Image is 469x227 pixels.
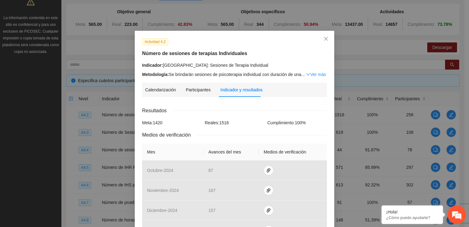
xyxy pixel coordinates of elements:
span: 87 [208,168,213,173]
th: Medios de verificación [259,144,327,161]
button: paper-clip [264,185,273,195]
span: 157 [208,208,215,213]
strong: Metodología: [142,72,169,77]
a: Expand [306,72,326,77]
button: paper-clip [264,205,273,215]
button: paper-clip [264,165,273,175]
span: down [306,72,310,77]
p: ¿Cómo puedo ayudarte? [386,215,438,220]
span: paper-clip [264,188,273,193]
h5: Número de sesiones de terapias Individuales [142,50,327,57]
th: Avances del mes [203,144,259,161]
div: Minimizar ventana de chat en vivo [101,3,115,18]
div: Se brindarán sesiones de psicoterapia individual con duración de una [142,71,327,78]
button: Close [318,31,334,47]
span: noviembre - 2024 [147,188,179,193]
span: paper-clip [264,208,273,213]
span: octubre - 2024 [147,168,173,173]
span: Medios de verificación [142,131,196,139]
span: paper-clip [264,168,273,173]
span: ... [301,72,305,77]
span: diciembre - 2024 [147,208,177,213]
textarea: Escriba su mensaje y pulse “Intro” [3,157,117,178]
div: Chatee con nosotros ahora [32,31,103,39]
strong: Indicador: [142,63,163,68]
div: Indicador y resultados [220,86,262,93]
div: Cumplimiento: 100 % [266,119,328,126]
div: Participantes [186,86,211,93]
span: Reales: 1516 [205,120,229,125]
span: Estamos en línea. [36,77,85,139]
span: close [324,36,328,41]
div: Calendarización [145,86,176,93]
span: 167 [208,188,215,193]
div: ¡Hola! [386,209,438,214]
span: Actividad 4.2 [142,38,168,45]
th: Mes [142,144,203,161]
div: Meta: 1420 [141,119,203,126]
span: Resultados [142,107,172,114]
div: [GEOGRAPHIC_DATA]: Sesiones de Terapia Individual [142,62,327,69]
